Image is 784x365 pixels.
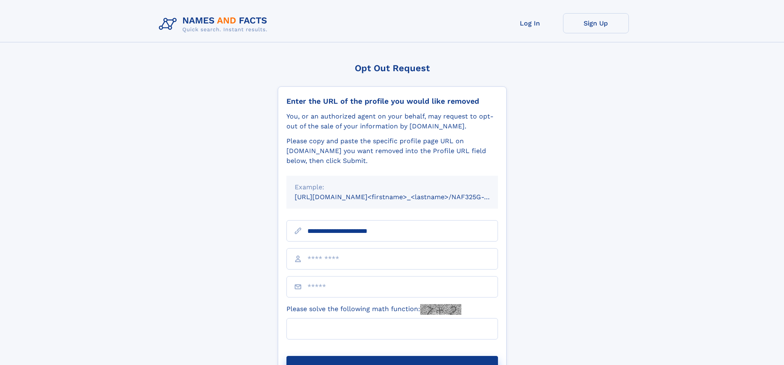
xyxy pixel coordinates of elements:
div: You, or an authorized agent on your behalf, may request to opt-out of the sale of your informatio... [286,112,498,131]
div: Opt Out Request [278,63,507,73]
label: Please solve the following math function: [286,304,461,315]
a: Log In [497,13,563,33]
div: Enter the URL of the profile you would like removed [286,97,498,106]
div: Example: [295,182,490,192]
small: [URL][DOMAIN_NAME]<firstname>_<lastname>/NAF325G-xxxxxxxx [295,193,514,201]
div: Please copy and paste the specific profile page URL on [DOMAIN_NAME] you want removed into the Pr... [286,136,498,166]
img: Logo Names and Facts [156,13,274,35]
a: Sign Up [563,13,629,33]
